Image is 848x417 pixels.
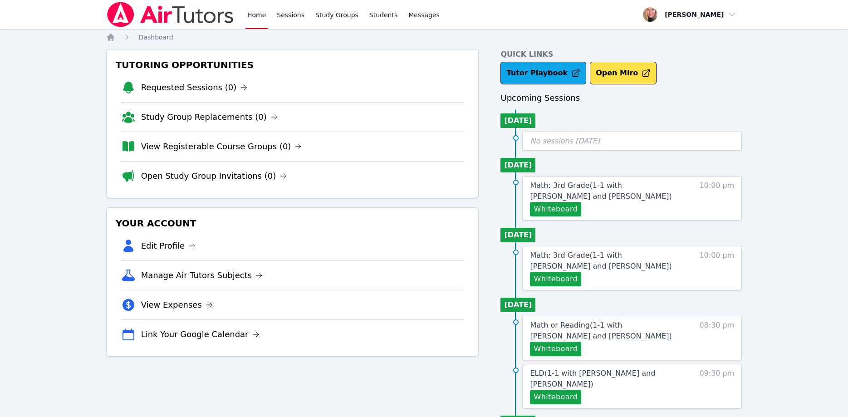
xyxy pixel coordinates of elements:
span: Math or Reading ( 1-1 with [PERSON_NAME] and [PERSON_NAME] ) [530,321,672,340]
a: Math or Reading(1-1 with [PERSON_NAME] and [PERSON_NAME]) [530,320,683,342]
span: 10:00 pm [699,250,734,286]
span: ELD ( 1-1 with [PERSON_NAME] and [PERSON_NAME] ) [530,369,655,388]
a: Link Your Google Calendar [141,328,260,341]
a: Open Study Group Invitations (0) [141,170,287,182]
a: Requested Sessions (0) [141,81,248,94]
img: Air Tutors [106,2,235,27]
a: Tutor Playbook [500,62,586,84]
span: 08:30 pm [699,320,734,356]
li: [DATE] [500,113,535,128]
a: ELD(1-1 with [PERSON_NAME] and [PERSON_NAME]) [530,368,683,390]
button: Whiteboard [530,390,581,404]
li: [DATE] [500,298,535,312]
h3: Your Account [114,215,471,231]
span: Dashboard [139,34,173,41]
span: No sessions [DATE] [530,137,600,145]
span: Messages [408,10,440,20]
a: View Registerable Course Groups (0) [141,140,302,153]
button: Whiteboard [530,272,581,286]
button: Open Miro [590,62,657,84]
span: Math: 3rd Grade ( 1-1 with [PERSON_NAME] and [PERSON_NAME] ) [530,181,672,201]
button: Whiteboard [530,342,581,356]
h3: Tutoring Opportunities [114,57,471,73]
h3: Upcoming Sessions [500,92,742,104]
span: 10:00 pm [699,180,734,216]
nav: Breadcrumb [106,33,742,42]
button: Whiteboard [530,202,581,216]
a: Math: 3rd Grade(1-1 with [PERSON_NAME] and [PERSON_NAME]) [530,180,683,202]
a: Dashboard [139,33,173,42]
a: Study Group Replacements (0) [141,111,278,123]
li: [DATE] [500,228,535,242]
span: 09:30 pm [699,368,734,404]
a: View Expenses [141,299,213,311]
li: [DATE] [500,158,535,172]
h4: Quick Links [500,49,742,60]
a: Manage Air Tutors Subjects [141,269,263,282]
span: Math: 3rd Grade ( 1-1 with [PERSON_NAME] and [PERSON_NAME] ) [530,251,672,270]
a: Edit Profile [141,240,196,252]
a: Math: 3rd Grade(1-1 with [PERSON_NAME] and [PERSON_NAME]) [530,250,683,272]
